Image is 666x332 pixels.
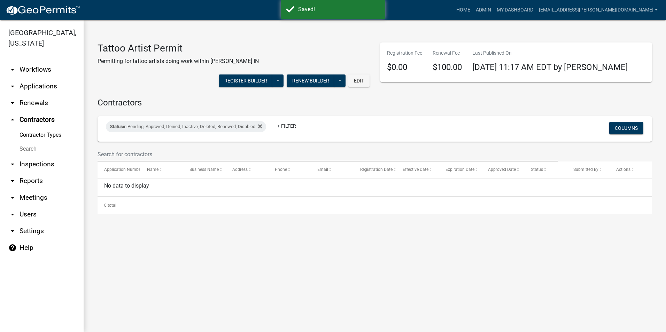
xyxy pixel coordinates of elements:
span: Address [232,167,248,172]
div: 0 total [98,197,652,214]
span: Email [317,167,328,172]
span: Registration Date [360,167,393,172]
div: No data to display [98,179,652,196]
datatable-header-cell: Phone [268,161,311,178]
input: Search for contractors [98,147,558,161]
datatable-header-cell: Approved Date [481,161,524,178]
i: arrow_drop_up [8,116,17,124]
a: Admin [473,3,494,17]
datatable-header-cell: Status [524,161,567,178]
i: arrow_drop_down [8,99,17,107]
i: arrow_drop_down [8,210,17,219]
button: Register Builder [219,74,273,87]
span: Name [147,167,158,172]
datatable-header-cell: Address [225,161,268,178]
span: Actions [616,167,630,172]
i: arrow_drop_down [8,160,17,168]
span: Application Number [104,167,142,172]
datatable-header-cell: Actions [609,161,652,178]
h4: $100.00 [433,62,462,72]
datatable-header-cell: Effective Date [396,161,439,178]
span: Approved Date [488,167,516,172]
p: Renewal Fee [433,49,462,57]
i: help [8,244,17,252]
button: Columns [609,122,643,134]
div: Saved! [298,5,380,14]
p: Last Published On [472,49,628,57]
i: arrow_drop_down [8,82,17,90]
span: Phone [275,167,287,172]
span: [DATE] 11:17 AM EDT by [PERSON_NAME] [472,62,628,72]
p: Permitting for tattoo artists doing work within [PERSON_NAME] IN [98,57,259,65]
span: Business Name [189,167,219,172]
button: Edit [348,74,370,87]
span: Status [531,167,543,172]
span: Submitted By [573,167,598,172]
datatable-header-cell: Registration Date [354,161,396,178]
datatable-header-cell: Expiration Date [439,161,481,178]
h3: Tattoo Artist Permit [98,42,259,54]
datatable-header-cell: Submitted By [567,161,609,178]
datatable-header-cell: Email [311,161,353,178]
a: [EMAIL_ADDRESS][PERSON_NAME][DOMAIN_NAME] [536,3,660,17]
datatable-header-cell: Name [140,161,183,178]
button: Renew Builder [287,74,335,87]
h4: Contractors [98,98,652,108]
i: arrow_drop_down [8,227,17,235]
p: Registration Fee [387,49,422,57]
span: Expiration Date [446,167,474,172]
a: Home [454,3,473,17]
div: in Pending, Approved, Denied, Inactive, Deleted, Renewed, Disabled [106,121,266,132]
a: + Filter [272,120,302,132]
h4: $0.00 [387,62,422,72]
i: arrow_drop_down [8,177,17,185]
span: Effective Date [403,167,428,172]
a: My Dashboard [494,3,536,17]
span: Status [110,124,123,129]
datatable-header-cell: Business Name [183,161,225,178]
i: arrow_drop_down [8,65,17,74]
i: arrow_drop_down [8,193,17,202]
datatable-header-cell: Application Number [98,161,140,178]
